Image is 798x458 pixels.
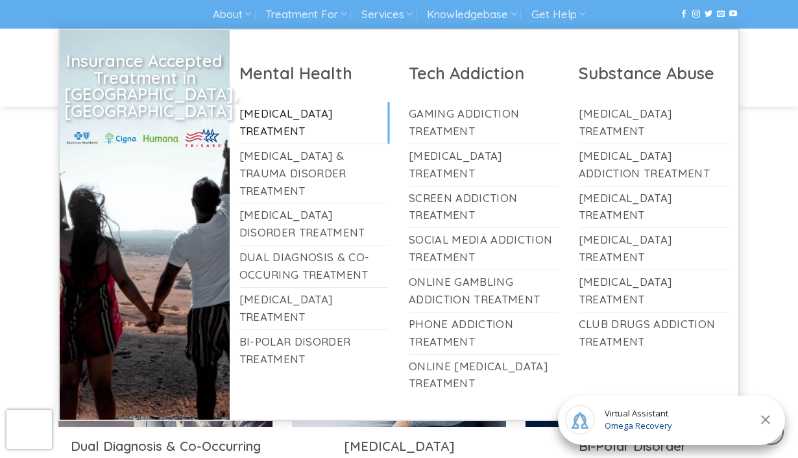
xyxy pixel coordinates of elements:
[705,10,712,19] a: Follow on Twitter
[213,3,251,27] a: About
[239,62,390,84] h2: Mental Health
[409,144,559,186] a: [MEDICAL_DATA] Treatment
[579,62,729,84] h2: Substance Abuse
[692,10,700,19] a: Follow on Instagram
[361,3,413,27] a: Services
[265,3,346,27] a: Treatment For
[729,10,737,19] a: Follow on YouTube
[409,312,559,354] a: Phone Addiction Treatment
[717,10,725,19] a: Send us an email
[579,144,729,186] a: [MEDICAL_DATA] Addiction Treatment
[409,102,559,144] a: Gaming Addiction Treatment
[579,270,729,312] a: [MEDICAL_DATA] Treatment
[579,228,729,270] a: [MEDICAL_DATA] Treatment
[579,312,729,354] a: Club Drugs Addiction Treatment
[409,186,559,228] a: Screen Addiction Treatment
[427,3,516,27] a: Knowledgebase
[239,144,390,203] a: [MEDICAL_DATA] & Trauma Disorder Treatment
[239,102,390,144] a: [MEDICAL_DATA] Treatment
[239,288,390,329] a: [MEDICAL_DATA] Treatment
[64,53,225,119] h2: Insurance Accepted Treatment in [GEOGRAPHIC_DATA], [GEOGRAPHIC_DATA]
[535,438,730,455] h3: Bi-Polar Disorder
[680,10,688,19] a: Follow on Facebook
[302,438,496,455] h3: [MEDICAL_DATA]
[409,228,559,270] a: Social Media Addiction Treatment
[239,203,390,245] a: [MEDICAL_DATA] Disorder Treatment
[239,246,390,287] a: Dual Diagnosis & Co-Occuring Treatment
[409,62,559,84] h2: Tech Addiction
[579,186,729,228] a: [MEDICAL_DATA] Treatment
[409,270,559,312] a: Online Gambling Addiction Treatment
[239,330,390,372] a: Bi-Polar Disorder Treatment
[579,102,729,144] a: [MEDICAL_DATA] Treatment
[531,3,585,27] a: Get Help
[409,355,559,396] a: Online [MEDICAL_DATA] Treatment
[68,438,263,455] h3: Dual Diagnosis & Co-Occurring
